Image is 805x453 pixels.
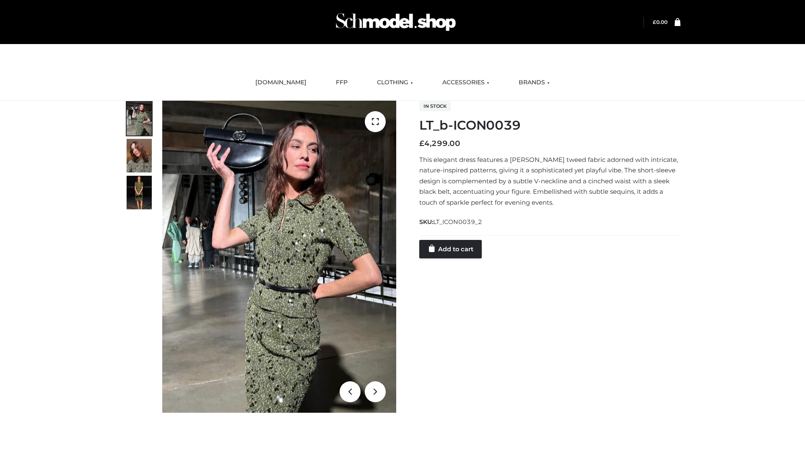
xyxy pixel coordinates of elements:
[162,101,396,413] img: LT_b-ICON0039
[419,154,680,208] p: This elegant dress features a [PERSON_NAME] tweed fabric adorned with intricate, nature-inspired ...
[653,19,656,25] span: £
[330,73,354,92] a: FFP
[249,73,313,92] a: [DOMAIN_NAME]
[419,240,482,258] a: Add to cart
[419,217,483,227] span: SKU:
[419,139,424,148] span: £
[371,73,419,92] a: CLOTHING
[512,73,556,92] a: BRANDS
[127,102,152,135] img: Screenshot-2024-10-29-at-6.59.56%E2%80%AFPM.jpg
[436,73,496,92] a: ACCESSORIES
[127,139,152,172] img: Screenshot-2024-10-29-at-7.00.03%E2%80%AFPM.jpg
[419,101,451,111] span: In stock
[433,218,482,226] span: LT_ICON0039_2
[419,139,460,148] bdi: 4,299.00
[127,176,152,209] img: Screenshot-2024-10-29-at-7.00.09%E2%80%AFPM.jpg
[419,118,680,133] h1: LT_b-ICON0039
[653,19,667,25] a: £0.00
[653,19,667,25] bdi: 0.00
[333,5,459,39] img: Schmodel Admin 964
